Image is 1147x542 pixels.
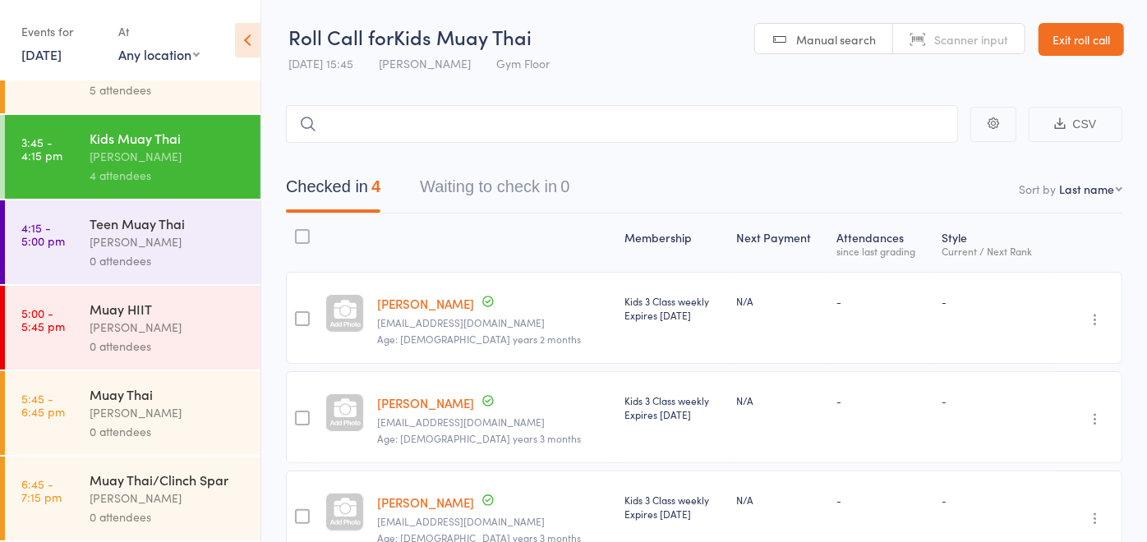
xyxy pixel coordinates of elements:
[625,294,724,322] div: Kids 3 Class weekly
[936,221,1054,264] div: Style
[1029,107,1122,142] button: CSV
[90,471,246,489] div: Muay Thai/Clinch Spar
[288,23,394,50] span: Roll Call for
[90,403,246,422] div: [PERSON_NAME]
[837,493,929,507] div: -
[288,55,353,71] span: [DATE] 15:45
[90,147,246,166] div: [PERSON_NAME]
[90,80,246,99] div: 5 attendees
[625,507,724,521] div: Expires [DATE]
[90,214,246,232] div: Teen Muay Thai
[5,200,260,284] a: 4:15 -5:00 pmTeen Muay Thai[PERSON_NAME]0 attendees
[90,166,246,185] div: 4 attendees
[831,221,936,264] div: Atten­dances
[837,294,929,308] div: -
[21,18,102,45] div: Events for
[1019,181,1056,197] label: Sort by
[377,516,612,527] small: tobicox@rocketmail.com
[377,332,581,346] span: Age: [DEMOGRAPHIC_DATA] years 2 months
[5,457,260,540] a: 6:45 -7:15 pmMuay Thai/Clinch Spar[PERSON_NAME]0 attendees
[736,294,823,308] div: N/A
[1059,181,1114,197] div: Last name
[625,393,724,421] div: Kids 3 Class weekly
[377,416,612,428] small: tobicox@rocketmail.com
[371,177,380,195] div: 4
[377,494,474,511] a: [PERSON_NAME]
[837,393,929,407] div: -
[286,105,958,143] input: Search by name
[21,135,62,162] time: 3:45 - 4:15 pm
[90,508,246,526] div: 0 attendees
[420,169,569,213] button: Waiting to check in0
[90,300,246,318] div: Muay HIIT
[90,232,246,251] div: [PERSON_NAME]
[21,477,62,503] time: 6:45 - 7:15 pm
[21,45,62,63] a: [DATE]
[286,169,380,213] button: Checked in4
[625,308,724,322] div: Expires [DATE]
[5,286,260,370] a: 5:00 -5:45 pmMuay HIIT[PERSON_NAME]0 attendees
[934,31,1008,48] span: Scanner input
[942,246,1048,256] div: Current / Next Rank
[90,489,246,508] div: [PERSON_NAME]
[90,337,246,356] div: 0 attendees
[90,129,246,147] div: Kids Muay Thai
[377,295,474,312] a: [PERSON_NAME]
[90,318,246,337] div: [PERSON_NAME]
[1039,23,1124,56] a: Exit roll call
[619,221,730,264] div: Membership
[379,55,471,71] span: [PERSON_NAME]
[21,392,65,418] time: 5:45 - 6:45 pm
[21,221,65,247] time: 4:15 - 5:00 pm
[625,493,724,521] div: Kids 3 Class weekly
[736,393,823,407] div: N/A
[118,45,200,63] div: Any location
[942,493,1048,507] div: -
[90,251,246,270] div: 0 attendees
[736,493,823,507] div: N/A
[21,306,65,333] time: 5:00 - 5:45 pm
[377,394,474,411] a: [PERSON_NAME]
[90,385,246,403] div: Muay Thai
[837,246,929,256] div: since last grading
[377,431,581,445] span: Age: [DEMOGRAPHIC_DATA] years 3 months
[560,177,569,195] div: 0
[730,221,830,264] div: Next Payment
[625,407,724,421] div: Expires [DATE]
[942,393,1048,407] div: -
[942,294,1048,308] div: -
[90,422,246,441] div: 0 attendees
[5,371,260,455] a: 5:45 -6:45 pmMuay Thai[PERSON_NAME]0 attendees
[496,55,550,71] span: Gym Floor
[5,115,260,199] a: 3:45 -4:15 pmKids Muay Thai[PERSON_NAME]4 attendees
[377,317,612,328] small: goodnessisit44@hotmail.com
[394,23,532,50] span: Kids Muay Thai
[796,31,876,48] span: Manual search
[118,18,200,45] div: At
